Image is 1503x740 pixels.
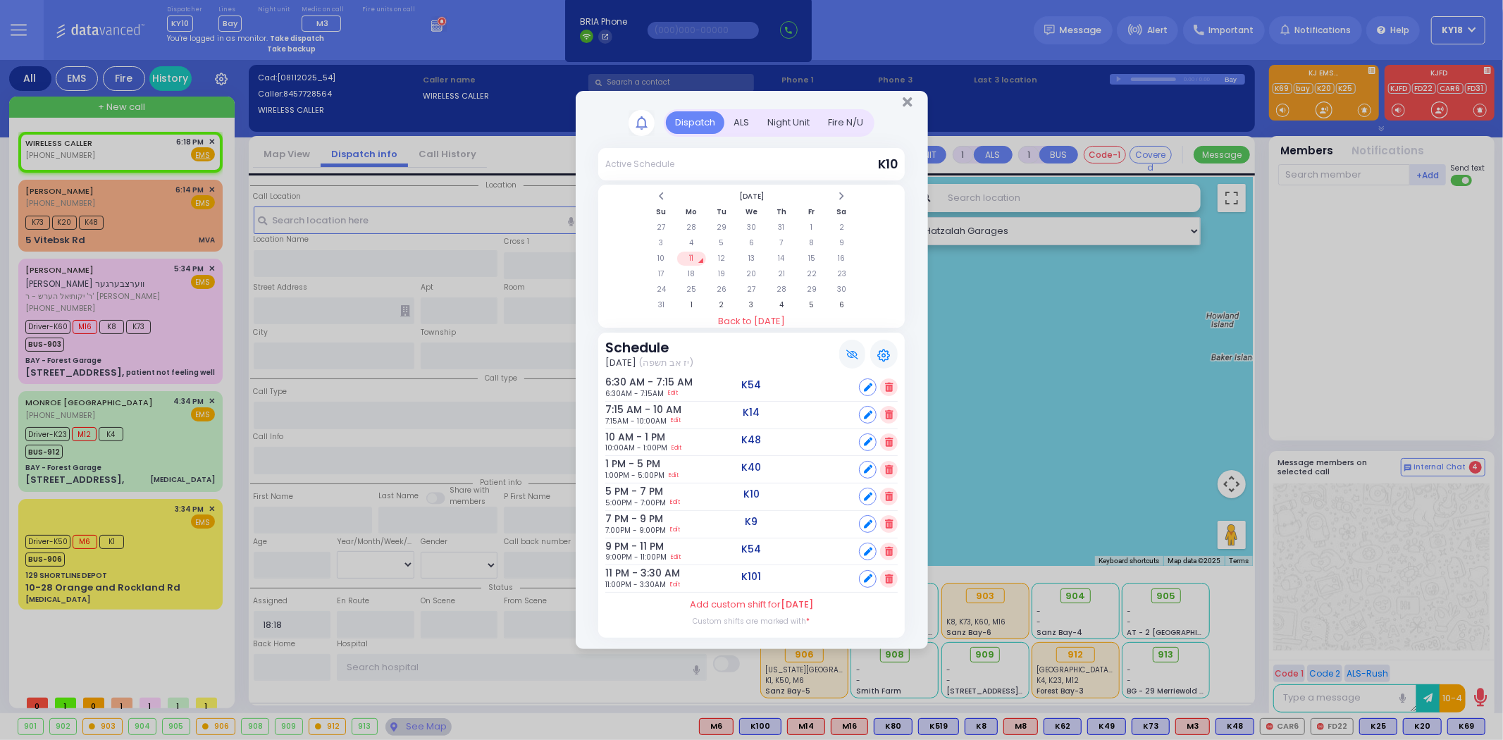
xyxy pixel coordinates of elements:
span: Previous Month [658,191,665,202]
td: 30 [827,283,856,297]
a: Back to [DATE] [598,314,905,328]
td: 6 [827,298,856,312]
th: Sa [827,205,856,219]
h6: 9 PM - 11 PM [605,541,644,553]
span: 9:00PM - 11:00PM [605,552,667,562]
td: 2 [707,298,736,312]
h5: K48 [742,434,762,446]
td: 5 [797,298,826,312]
span: 7:15AM - 10:00AM [605,416,667,426]
td: 29 [797,283,826,297]
span: K10 [878,156,898,173]
h6: 6:30 AM - 7:15 AM [605,376,644,388]
a: Edit [669,470,679,481]
td: 28 [767,283,796,297]
div: Fire N/U [819,111,872,135]
td: 12 [707,252,736,266]
span: 6:30AM - 7:15AM [605,388,664,399]
a: Edit [672,443,681,453]
span: [DATE] [781,598,813,611]
a: Edit [671,416,681,426]
td: 14 [767,252,796,266]
h5: K54 [742,379,762,391]
td: 10 [647,252,676,266]
th: Su [647,205,676,219]
td: 9 [827,236,856,250]
th: Select Month [677,190,826,204]
div: ALS [724,111,758,135]
h5: K40 [742,462,762,474]
td: 6 [737,236,766,250]
td: 7 [767,236,796,250]
span: 5:00PM - 7:00PM [605,498,666,508]
h6: 11 PM - 3:30 AM [605,567,644,579]
a: Edit [671,552,681,562]
td: 31 [647,298,676,312]
th: Fr [797,205,826,219]
td: 19 [707,267,736,281]
th: Tu [707,205,736,219]
h6: 1 PM - 5 PM [605,458,644,470]
h3: Schedule [605,340,693,356]
a: Edit [668,388,678,399]
td: 1 [797,221,826,235]
td: 28 [677,221,706,235]
td: 29 [707,221,736,235]
td: 4 [677,236,706,250]
td: 24 [647,283,676,297]
td: 13 [737,252,766,266]
h6: 7:15 AM - 10 AM [605,404,644,416]
span: 11:00PM - 3:30AM [605,579,666,590]
h5: K54 [742,543,762,555]
button: Close [903,95,912,109]
td: 8 [797,236,826,250]
h6: 10 AM - 1 PM [605,431,644,443]
div: Night Unit [758,111,819,135]
td: 20 [737,267,766,281]
span: 1:00PM - 5:00PM [605,470,664,481]
td: 21 [767,267,796,281]
td: 16 [827,252,856,266]
td: 3 [647,236,676,250]
h5: K101 [742,571,762,583]
td: 3 [737,298,766,312]
th: Th [767,205,796,219]
th: We [737,205,766,219]
td: 27 [737,283,766,297]
th: Mo [677,205,706,219]
h6: 7 PM - 9 PM [605,513,644,525]
td: 15 [797,252,826,266]
td: 27 [647,221,676,235]
a: Edit [670,525,680,536]
span: 10:00AM - 1:00PM [605,443,667,453]
td: 31 [767,221,796,235]
td: 22 [797,267,826,281]
td: 1 [677,298,706,312]
h5: K9 [746,516,758,528]
div: Active Schedule [605,158,674,171]
span: 7:00PM - 9:00PM [605,525,666,536]
a: Edit [670,579,680,590]
td: 11 [677,252,706,266]
td: 5 [707,236,736,250]
span: (יז אב תשפה) [638,356,693,370]
a: Edit [670,498,680,508]
td: 30 [737,221,766,235]
h6: 5 PM - 7 PM [605,486,644,498]
td: 17 [647,267,676,281]
h5: K10 [743,488,760,500]
td: 4 [767,298,796,312]
span: [DATE] [605,356,636,370]
td: 18 [677,267,706,281]
label: Add custom shift for [690,598,813,612]
td: 23 [827,267,856,281]
h5: K14 [743,407,760,419]
td: 26 [707,283,736,297]
td: 2 [827,221,856,235]
label: Custom shifts are marked with [693,616,810,627]
td: 25 [677,283,706,297]
div: Dispatch [666,111,724,135]
span: Next Month [838,191,845,202]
